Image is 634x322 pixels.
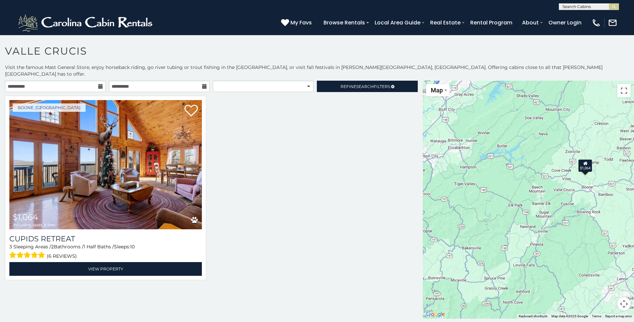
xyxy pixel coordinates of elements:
button: Keyboard shortcuts [519,314,547,319]
a: My Favs [281,18,313,27]
span: $1,064 [13,212,38,222]
a: Owner Login [545,17,585,28]
button: Map camera controls [617,297,631,311]
a: Add to favorites [184,104,198,118]
span: (6 reviews) [47,252,77,260]
span: Map data ©2025 Google [551,314,588,318]
a: Terms (opens in new tab) [592,314,601,318]
a: Open this area in Google Maps (opens a new window) [424,310,447,319]
span: 2 [51,244,54,250]
img: Cupids Retreat [9,100,202,229]
img: Google [424,310,447,319]
img: mail-regular-white.png [608,18,617,27]
button: Toggle fullscreen view [617,84,631,97]
a: Rental Program [467,17,516,28]
span: My Favs [290,18,312,27]
div: Sleeping Areas / Bathrooms / Sleeps: [9,243,202,260]
div: $1,064 [578,159,592,172]
a: Report a map error [605,314,632,318]
a: About [519,17,542,28]
a: Boone, [GEOGRAPHIC_DATA] [13,103,86,112]
a: Local Area Guide [371,17,424,28]
a: View Property [9,262,202,276]
a: Cupids Retreat [9,234,202,243]
span: Map [431,87,443,94]
a: Browse Rentals [320,17,368,28]
button: Change map style [426,84,450,96]
a: Real Estate [427,17,464,28]
img: White-1-2.png [17,13,155,33]
span: Search [356,84,374,89]
a: RefineSearchFilters [317,81,417,92]
img: phone-regular-white.png [592,18,601,27]
span: 1 Half Baths / [84,244,114,250]
span: Refine Filters [341,84,390,89]
span: including taxes & fees [13,223,55,227]
span: 3 [9,244,12,250]
a: Cupids Retreat $1,064 including taxes & fees [9,100,202,229]
span: 10 [130,244,135,250]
